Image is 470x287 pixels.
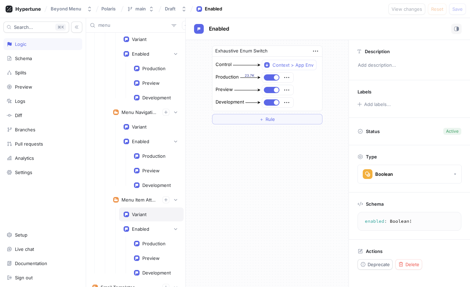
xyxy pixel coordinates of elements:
[15,127,35,132] div: Branches
[15,113,22,118] div: Diff
[132,139,149,144] div: Enabled
[98,22,169,29] input: Search...
[135,6,146,12] div: main
[124,3,157,15] button: main
[446,128,459,134] div: Active
[449,3,466,15] button: Save
[15,275,33,280] div: Sign out
[3,22,69,33] button: Search...K
[14,25,33,29] span: Search...
[216,61,232,68] div: Control
[48,3,95,15] button: Beyond Menu
[375,171,393,177] div: Boolean
[15,98,25,104] div: Logs
[15,246,34,252] div: Live chat
[392,7,422,11] span: View changes
[142,153,166,159] div: Production
[15,232,27,238] div: Setup
[355,59,464,71] p: Add description...
[132,226,149,232] div: Enabled
[355,100,393,109] button: Add labels...
[51,6,81,12] div: Beyond Menu
[132,212,146,217] div: Variant
[452,7,463,11] span: Save
[142,66,166,71] div: Production
[388,3,425,15] button: View changes
[142,255,160,261] div: Preview
[215,48,268,55] div: Exhaustive Enum Switch
[15,41,26,47] div: Logic
[3,257,82,269] a: Documentation
[366,154,377,159] p: Type
[266,117,275,121] span: Rule
[132,36,146,42] div: Variant
[405,262,419,266] span: Delete
[15,155,34,161] div: Analytics
[240,73,259,78] div: 23.7K
[142,270,171,276] div: Development
[358,165,462,183] button: Boolean
[361,215,458,228] textarea: enabled: Boolean!
[142,95,171,100] div: Development
[428,3,446,15] button: Reset
[15,70,26,75] div: Splits
[431,7,443,11] span: Reset
[55,24,66,31] div: K
[15,261,47,266] div: Documentation
[101,6,116,11] span: Polaris
[364,102,391,107] div: Add labels...
[216,74,239,81] div: Production
[132,124,146,130] div: Variant
[15,170,32,175] div: Settings
[142,168,160,173] div: Preview
[121,109,157,115] div: Menu Navigation Experiment
[358,89,371,95] p: Labels
[15,84,32,90] div: Preview
[142,182,171,188] div: Development
[15,56,32,61] div: Schema
[165,6,176,12] div: Draft
[15,141,43,147] div: Pull requests
[142,241,166,246] div: Production
[216,99,244,106] div: Development
[365,49,390,54] p: Description
[209,26,229,32] span: Enabled
[366,248,383,254] p: Actions
[358,259,393,270] button: Deprecate
[272,62,313,68] div: Context > App Env
[262,60,317,70] button: Context > App Env
[368,262,390,266] span: Deprecate
[121,197,157,203] div: Menu Item Attributes
[216,86,233,93] div: Preview
[212,114,322,124] button: ＋Rule
[395,259,422,270] button: Delete
[142,80,160,86] div: Preview
[132,51,149,57] div: Enabled
[366,201,384,207] p: Schema
[366,126,380,136] p: Status
[259,117,264,121] span: ＋
[162,3,190,15] button: Draft
[205,6,222,13] div: Enabled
